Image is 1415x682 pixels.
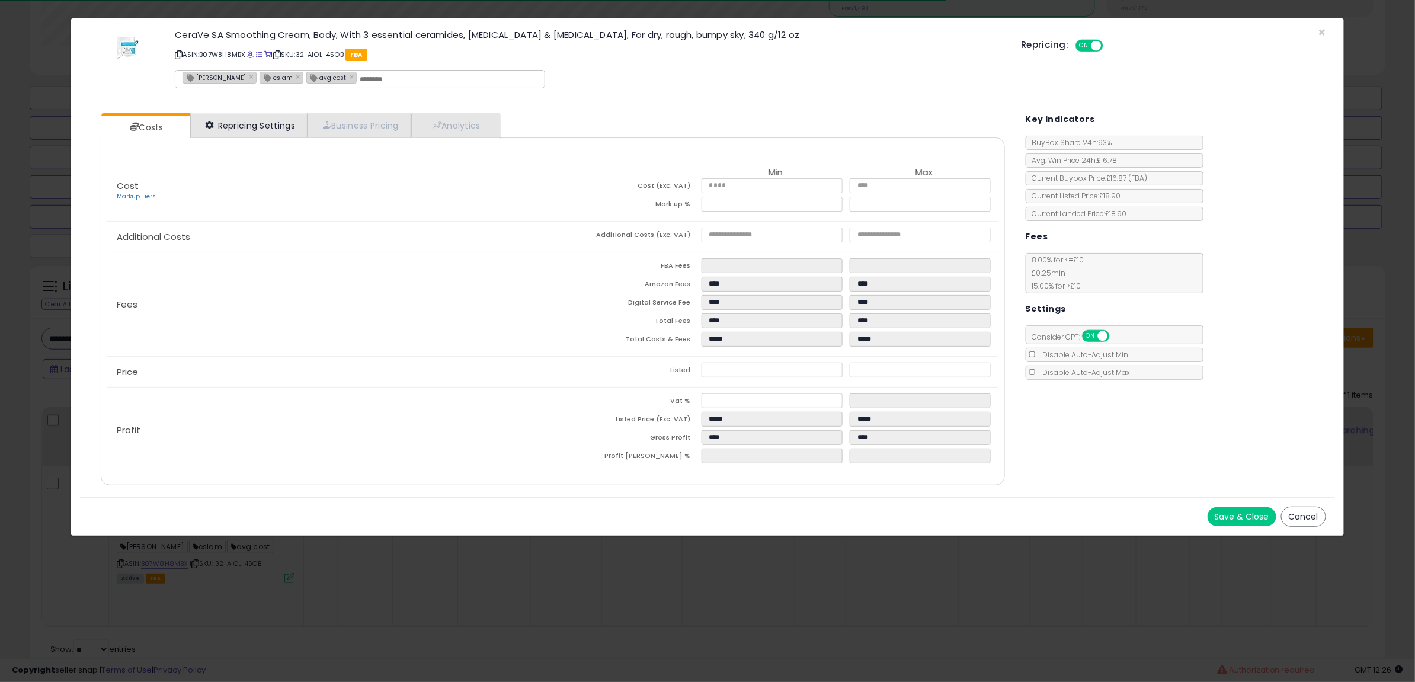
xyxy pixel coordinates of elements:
[553,295,702,313] td: Digital Service Fee
[350,71,357,82] a: ×
[1083,331,1098,341] span: ON
[1026,332,1125,342] span: Consider CPT:
[117,192,156,201] a: Markup Tiers
[175,30,1003,39] h3: CeraVe SA Smoothing Cream, Body, With 3 essential ceramides, [MEDICAL_DATA] & [MEDICAL_DATA], For...
[260,72,293,82] span: eslam
[296,71,303,82] a: ×
[553,363,702,381] td: Listed
[553,449,702,467] td: Profit [PERSON_NAME] %
[1107,173,1148,183] span: £16.87
[1026,268,1066,278] span: £0.25 min
[345,49,367,61] span: FBA
[1026,209,1127,219] span: Current Landed Price: £18.90
[107,232,553,242] p: Additional Costs
[553,258,702,277] td: FBA Fees
[256,50,262,59] a: All offer listings
[1281,507,1326,527] button: Cancel
[1129,173,1148,183] span: ( FBA )
[553,228,702,246] td: Additional Costs (Exc. VAT)
[307,72,347,82] span: avg cost
[183,72,246,82] span: [PERSON_NAME]
[1102,41,1121,51] span: OFF
[1026,302,1066,316] h5: Settings
[101,116,189,139] a: Costs
[1026,255,1084,291] span: 8.00 % for <= £10
[553,197,702,215] td: Mark up %
[553,332,702,350] td: Total Costs & Fees
[308,113,411,137] a: Business Pricing
[1026,173,1148,183] span: Current Buybox Price:
[107,181,553,201] p: Cost
[553,393,702,412] td: Vat %
[1077,41,1092,51] span: ON
[1026,155,1118,165] span: Avg. Win Price 24h: £16.78
[553,430,702,449] td: Gross Profit
[1021,40,1068,50] h5: Repricing:
[1026,137,1112,148] span: BuyBox Share 24h: 93%
[1107,331,1126,341] span: OFF
[110,30,145,65] img: 31iHwTFxrfL._SL60_.jpg
[107,300,553,309] p: Fees
[1026,229,1048,244] h5: Fees
[553,277,702,295] td: Amazon Fees
[850,168,998,178] th: Max
[553,178,702,197] td: Cost (Exc. VAT)
[247,50,254,59] a: BuyBox page
[107,367,553,377] p: Price
[1037,367,1131,377] span: Disable Auto-Adjust Max
[190,113,308,137] a: Repricing Settings
[1026,281,1081,291] span: 15.00 % for > £10
[249,71,256,82] a: ×
[553,412,702,430] td: Listed Price (Exc. VAT)
[1208,507,1276,526] button: Save & Close
[1026,191,1121,201] span: Current Listed Price: £18.90
[264,50,271,59] a: Your listing only
[1318,24,1326,41] span: ×
[175,45,1003,64] p: ASIN: B07W8H8MBX | SKU: 32-AIOL-45OB
[411,113,499,137] a: Analytics
[553,313,702,332] td: Total Fees
[702,168,850,178] th: Min
[1037,350,1129,360] span: Disable Auto-Adjust Min
[107,425,553,435] p: Profit
[1026,112,1095,127] h5: Key Indicators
